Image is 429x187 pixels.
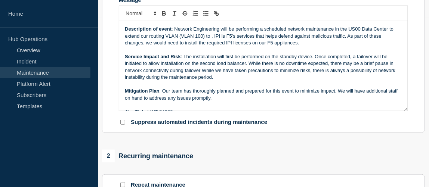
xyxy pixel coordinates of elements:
[102,150,193,162] div: Recurring maintenance
[122,9,159,18] span: Font size
[125,109,150,115] strong: Jira Ticket:
[211,9,222,18] button: Toggle link
[119,21,408,111] div: Message
[125,26,402,46] p: : Network Engineering will be performing a scheduled network maintenance in the US00 Data Center ...
[125,109,402,115] p: WT-54050
[125,53,402,81] p: : The installation will first be performed on the standby device. Once completed, a failover will...
[131,119,267,126] p: Suppress automated incidents during maintenance
[125,54,181,59] strong: Service Impact and Risk
[125,26,172,32] strong: Description of event
[169,9,180,18] button: Toggle italic text
[125,88,159,94] strong: Mitigation Plan
[180,9,190,18] button: Toggle strikethrough text
[190,9,201,18] button: Toggle ordered list
[120,120,125,125] input: Suppress automated incidents during maintenance
[159,9,169,18] button: Toggle bold text
[102,150,115,162] span: 2
[125,88,402,102] p: : Our team has thoroughly planned and prepared for this event to minimize impact. We will have ad...
[201,9,211,18] button: Toggle bulleted list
